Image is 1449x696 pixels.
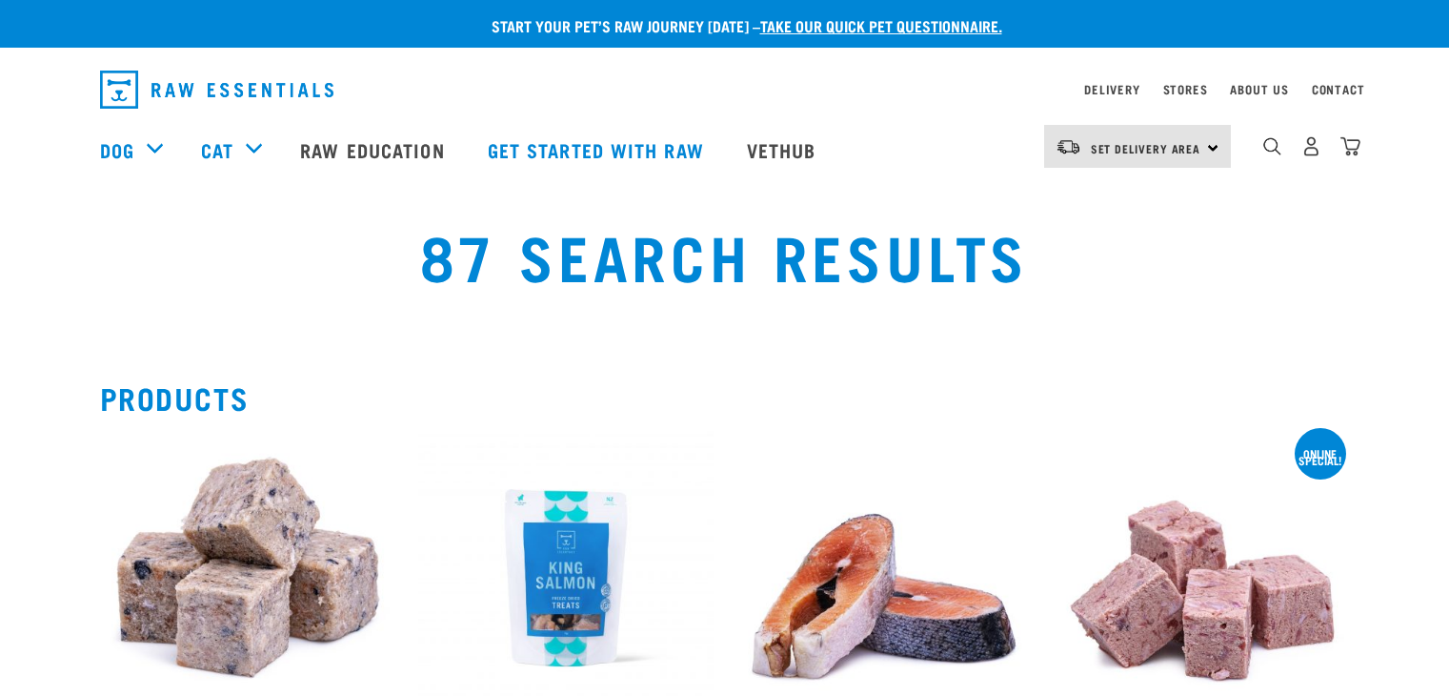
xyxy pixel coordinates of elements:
[85,63,1365,116] nav: dropdown navigation
[1084,86,1139,92] a: Delivery
[1091,145,1201,152] span: Set Delivery Area
[201,135,233,164] a: Cat
[1295,450,1346,463] div: ONLINE SPECIAL!
[469,112,728,188] a: Get started with Raw
[276,220,1174,289] h1: 87 Search Results
[281,112,468,188] a: Raw Education
[100,135,134,164] a: Dog
[1263,137,1281,155] img: home-icon-1@2x.png
[100,71,333,109] img: Raw Essentials Logo
[760,21,1002,30] a: take our quick pet questionnaire.
[1301,136,1321,156] img: user.png
[1312,86,1365,92] a: Contact
[1056,138,1081,155] img: van-moving.png
[1340,136,1360,156] img: home-icon@2x.png
[1230,86,1288,92] a: About Us
[100,380,1350,415] h2: Products
[728,112,840,188] a: Vethub
[1163,86,1208,92] a: Stores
